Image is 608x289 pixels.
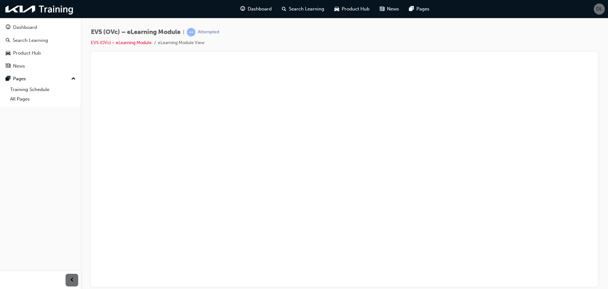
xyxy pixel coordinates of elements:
span: news-icon [6,63,10,69]
div: Product Hub [13,49,41,57]
span: News [387,5,399,13]
a: search-iconSearch Learning [277,3,329,16]
span: Dashboard [248,5,272,13]
div: Dashboard [13,24,37,31]
a: car-iconProduct Hub [329,3,375,16]
span: Search Learning [289,5,324,13]
button: DashboardSearch LearningProduct HubNews [3,20,78,73]
span: up-icon [71,75,76,83]
button: DL [594,3,605,15]
a: Search Learning [3,35,78,46]
span: car-icon [334,5,339,13]
div: Search Learning [13,37,48,44]
img: kia-training [3,3,76,16]
span: DL [596,5,602,13]
button: Pages [3,73,78,85]
a: news-iconNews [375,3,404,16]
span: pages-icon [409,5,414,13]
span: news-icon [380,5,384,13]
span: search-icon [6,38,10,43]
div: Pages [13,75,26,82]
span: guage-icon [240,5,245,13]
span: pages-icon [6,76,10,82]
span: search-icon [282,5,286,13]
li: eLearning Module View [158,39,205,47]
span: car-icon [6,50,10,56]
a: News [3,60,78,72]
a: Dashboard [3,22,78,33]
span: Pages [416,5,429,13]
a: All Pages [8,94,78,104]
span: | [183,29,184,36]
span: guage-icon [6,25,10,30]
a: guage-iconDashboard [235,3,277,16]
div: News [13,62,25,70]
a: Product Hub [3,47,78,59]
span: learningRecordVerb_ATTEMPT-icon [187,28,195,36]
a: pages-iconPages [404,3,434,16]
div: Attempted [198,29,219,35]
span: Product Hub [342,5,370,13]
a: Training Schedule [8,85,78,95]
a: EV5 (OVc) – eLearning Module [91,40,152,45]
span: prev-icon [70,276,74,284]
span: EV5 (OVc) – eLearning Module [91,29,180,36]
